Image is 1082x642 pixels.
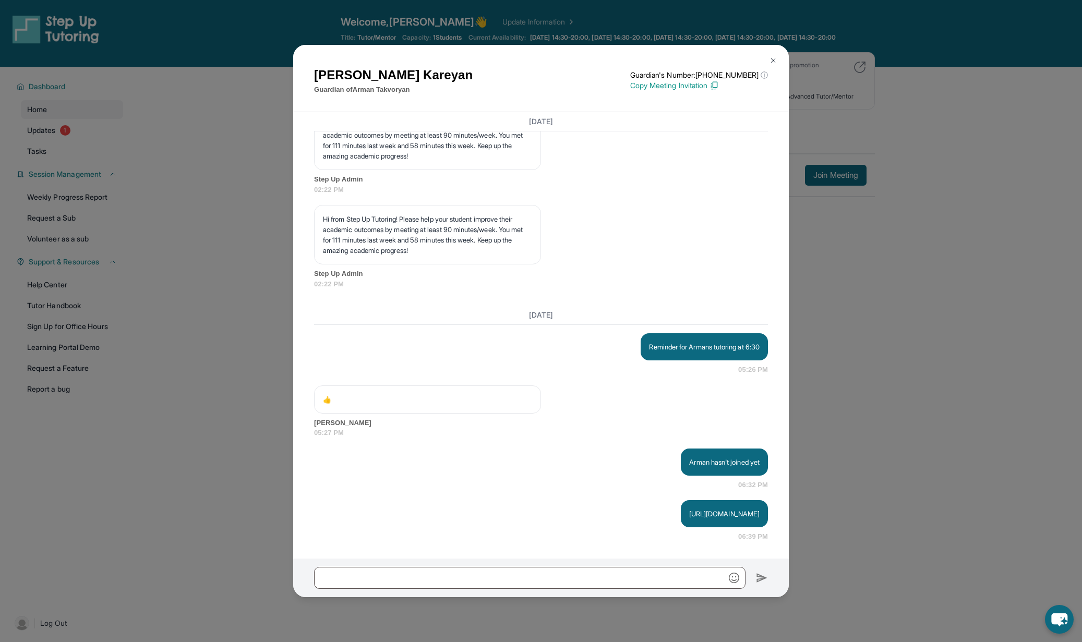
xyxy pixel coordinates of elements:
p: Guardian of Arman Takvoryan [314,84,473,95]
p: 👍 [323,394,532,405]
img: Emoji [729,573,739,583]
h1: [PERSON_NAME] Kareyan [314,66,473,84]
span: 06:39 PM [738,531,768,542]
button: chat-button [1045,605,1074,634]
span: 05:27 PM [314,428,768,438]
p: Hi from Step Up Tutoring! Please help your student improve their academic outcomes by meeting at ... [323,119,532,161]
p: Reminder for Armans tutoring at 6:30 [649,342,760,352]
p: Hi from Step Up Tutoring! Please help your student improve their academic outcomes by meeting at ... [323,214,532,256]
img: Close Icon [769,56,777,65]
h3: [DATE] [314,310,768,320]
p: [URL][DOMAIN_NAME] [689,508,760,519]
span: Step Up Admin [314,174,768,185]
span: 02:22 PM [314,279,768,289]
span: Step Up Admin [314,269,768,279]
span: 02:22 PM [314,185,768,195]
span: 05:26 PM [738,365,768,375]
span: [PERSON_NAME] [314,418,768,428]
span: ⓘ [761,70,768,80]
span: 06:32 PM [738,480,768,490]
p: Arman hasn't joined yet [689,457,760,467]
img: Send icon [756,572,768,584]
p: Copy Meeting Invitation [630,80,768,91]
img: Copy Icon [710,81,719,90]
h3: [DATE] [314,116,768,127]
p: Guardian's Number: [PHONE_NUMBER] [630,70,768,80]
